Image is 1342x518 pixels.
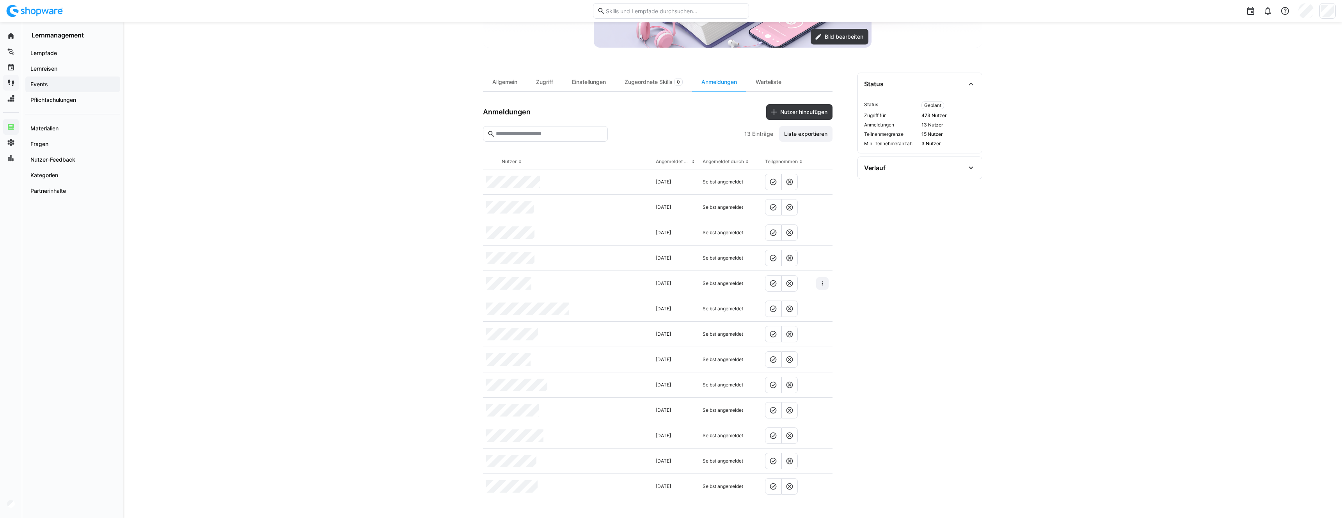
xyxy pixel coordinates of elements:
button: Liste exportieren [779,126,833,142]
span: Einträge [752,130,773,138]
div: Angemeldet durch [703,158,744,165]
div: Warteliste [746,73,791,91]
span: [DATE] [656,407,671,413]
span: 13 [744,130,751,138]
span: Zugriff für [864,112,918,119]
span: Selbst angemeldet [703,179,743,185]
span: Nutzer hinzufügen [779,108,829,116]
span: 0 [677,79,680,85]
span: [DATE] [656,483,671,490]
span: Selbst angemeldet [703,331,743,337]
span: [DATE] [656,280,671,287]
span: [DATE] [656,356,671,363]
button: Nutzer hinzufügen [766,104,833,120]
span: 3 Nutzer [921,141,976,147]
div: Zugeordnete Skills [615,73,692,91]
span: Selbst angemeldet [703,204,743,210]
span: [DATE] [656,433,671,439]
span: Selbst angemeldet [703,230,743,236]
span: Bild bearbeiten [824,33,864,41]
div: Angemeldet am [656,158,690,165]
div: Verlauf [864,164,886,172]
span: 13 Nutzer [921,122,976,128]
div: Nutzer [502,158,517,165]
span: Selbst angemeldet [703,458,743,464]
div: Status [864,80,884,88]
span: [DATE] [656,230,671,236]
div: Anmeldungen [692,73,746,91]
span: [DATE] [656,458,671,464]
span: Selbst angemeldet [703,280,743,287]
span: Selbst angemeldet [703,407,743,413]
div: Allgemein [483,73,527,91]
span: Selbst angemeldet [703,356,743,363]
span: [DATE] [656,306,671,312]
span: Status [864,101,918,109]
span: Min. Teilnehmeranzahl [864,141,918,147]
span: 15 Nutzer [921,131,976,137]
span: Teilnehmergrenze [864,131,918,137]
button: Bild bearbeiten [811,29,868,45]
span: [DATE] [656,382,671,388]
span: [DATE] [656,331,671,337]
div: Teilgenommen [765,158,798,165]
span: Selbst angemeldet [703,382,743,388]
span: Selbst angemeldet [703,483,743,490]
span: [DATE] [656,255,671,261]
div: Einstellungen [563,73,615,91]
div: Zugriff [527,73,563,91]
span: Geplant [924,102,941,109]
span: [DATE] [656,179,671,185]
span: Selbst angemeldet [703,306,743,312]
span: [DATE] [656,204,671,210]
span: Anmeldungen [864,122,918,128]
input: Skills und Lernpfade durchsuchen… [605,7,745,14]
h3: Anmeldungen [483,108,531,116]
span: Selbst angemeldet [703,255,743,261]
span: 473 Nutzer [921,112,976,119]
span: Selbst angemeldet [703,433,743,439]
span: Liste exportieren [783,130,829,138]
